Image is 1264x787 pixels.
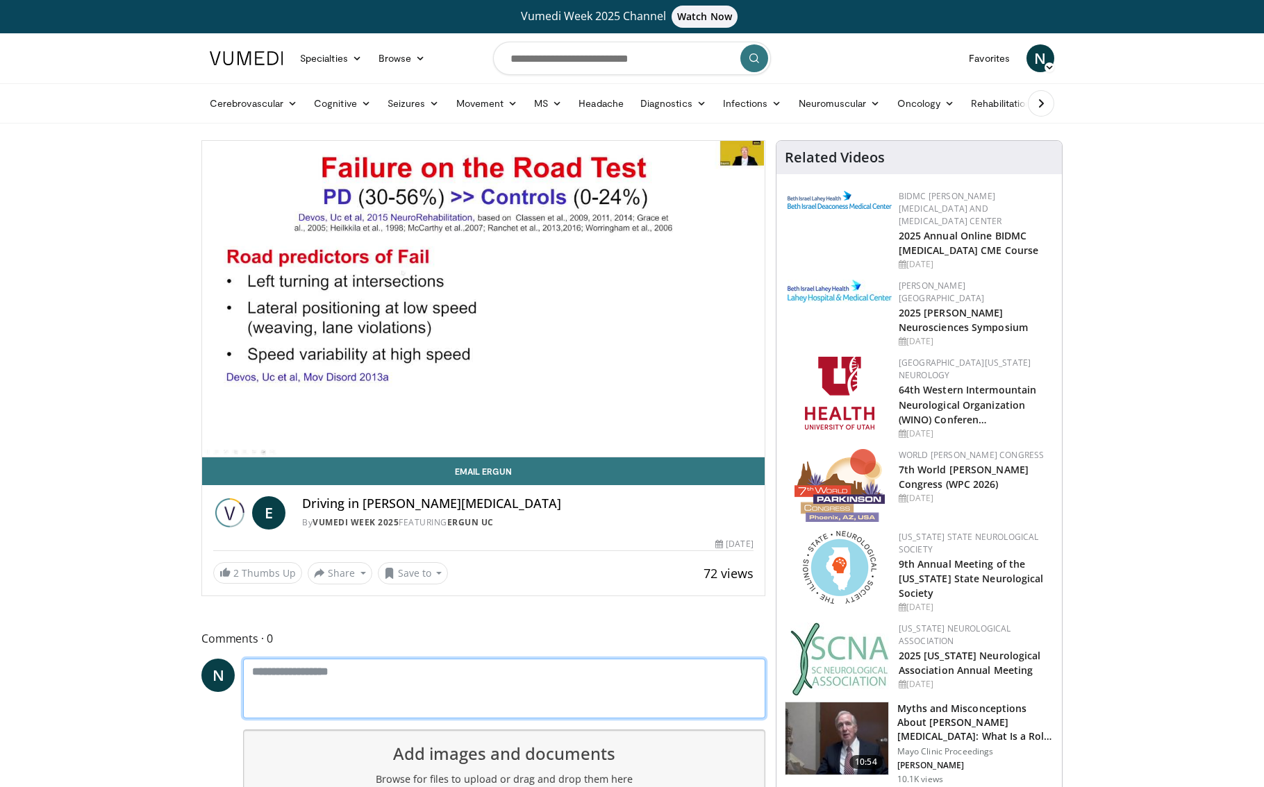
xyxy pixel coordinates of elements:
[899,280,985,304] a: [PERSON_NAME][GEOGRAPHIC_DATA]
[570,90,632,117] a: Headache
[790,90,889,117] a: Neuromuscular
[899,463,1029,491] a: 7th World [PERSON_NAME] Congress (WPC 2026)
[785,702,1054,785] a: 10:54 Myths and Misconceptions About [PERSON_NAME][MEDICAL_DATA]: What Is a Role of … Mayo Clinic...
[313,516,399,528] a: Vumedi Week 2025
[899,557,1044,600] a: 9th Annual Meeting of the [US_STATE] State Neurological Society
[632,90,715,117] a: Diagnostics
[302,516,754,529] div: By FEATURING
[899,306,1028,334] a: 2025 [PERSON_NAME] Neurosciences Symposium
[889,90,963,117] a: Oncology
[899,492,1051,505] div: [DATE]
[899,531,1039,555] a: [US_STATE] State Neurological Society
[213,562,302,584] a: 2 Thumbs Up
[849,755,883,769] span: 10:54
[788,280,892,303] img: e7977282-282c-4444-820d-7cc2733560fd.jpg.150x105_q85_autocrop_double_scale_upscale_version-0.2.jpg
[899,383,1037,425] a: 64th Western Intermountain Neurological Organization (WINO) Conferen…
[447,516,494,528] a: Ergun Uc
[785,702,888,775] img: dd4ea4d2-548e-40e2-8487-b77733a70694.150x105_q85_crop-smart_upscale.jpg
[963,90,1039,117] a: Rehabilitation
[897,702,1054,743] h3: Myths and Misconceptions About [PERSON_NAME][MEDICAL_DATA]: What Is a Role of …
[212,6,1052,28] a: Vumedi Week 2025 ChannelWatch Now
[379,90,448,117] a: Seizures
[202,141,765,457] video-js: Video Player
[805,357,874,430] img: f6362829-b0a3-407d-a044-59546adfd345.png.150x105_q85_autocrop_double_scale_upscale_version-0.2.png
[302,496,754,511] h4: Driving in [PERSON_NAME][MEDICAL_DATA]
[785,149,885,166] h4: Related Videos
[448,90,526,117] a: Movement
[899,258,1051,271] div: [DATE]
[897,746,1054,757] p: Mayo Clinic Proceedings
[899,190,1002,227] a: BIDMC [PERSON_NAME][MEDICAL_DATA] and [MEDICAL_DATA] Center
[292,44,370,72] a: Specialties
[961,44,1018,72] a: Favorites
[899,428,1051,440] div: [DATE]
[213,496,247,530] img: Vumedi Week 2025
[803,531,876,604] img: 71a8b48c-8850-4916-bbdd-e2f3ccf11ef9.png.150x105_q85_autocrop_double_scale_upscale_version-0.2.png
[899,229,1039,257] a: 2025 Annual Online BIDMC [MEDICAL_DATA] CME Course
[308,562,372,584] button: Share
[201,90,306,117] a: Cerebrovascular
[704,565,754,582] span: 72 views
[370,44,434,72] a: Browse
[255,741,754,766] h1: Add images and documents
[899,649,1041,677] a: 2025 [US_STATE] Neurological Association Annual Meeting
[899,623,1011,647] a: [US_STATE] Neurological Association
[493,42,771,75] input: Search topics, interventions
[899,335,1051,348] div: [DATE]
[201,629,765,648] span: Comments 0
[210,51,283,65] img: VuMedi Logo
[899,601,1051,613] div: [DATE]
[672,6,738,28] span: Watch Now
[252,496,285,530] a: E
[897,760,1054,771] p: [PERSON_NAME]
[795,449,885,522] img: 16fe1da8-a9a0-4f15-bd45-1dd1acf19c34.png.150x105_q85_autocrop_double_scale_upscale_version-0.2.png
[788,191,892,209] img: c96b19ec-a48b-46a9-9095-935f19585444.png.150x105_q85_autocrop_double_scale_upscale_version-0.2.png
[255,772,754,787] h2: Browse for files to upload or drag and drop them here
[202,457,765,485] a: Email Ergun
[526,90,570,117] a: MS
[521,8,743,24] span: Vumedi Week 2025 Channel
[899,449,1045,461] a: World [PERSON_NAME] Congress
[1026,44,1054,72] a: N
[899,357,1031,381] a: [GEOGRAPHIC_DATA][US_STATE] Neurology
[899,678,1051,691] div: [DATE]
[306,90,379,117] a: Cognitive
[201,659,235,692] a: N
[715,90,790,117] a: Infections
[378,562,449,584] button: Save to
[790,623,889,695] img: b123db18-9392-45ae-ad1d-42c3758a27aa.jpg.150x105_q85_autocrop_double_scale_upscale_version-0.2.jpg
[897,774,943,785] p: 10.1K views
[233,566,239,579] span: 2
[715,538,753,550] div: [DATE]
